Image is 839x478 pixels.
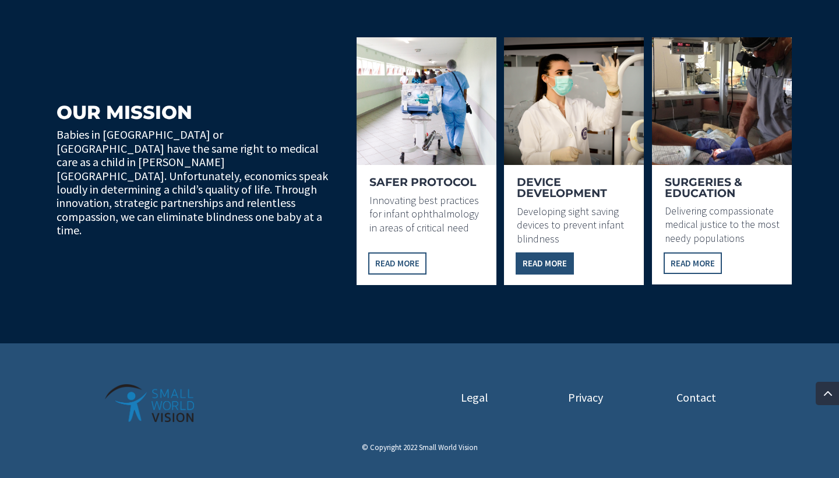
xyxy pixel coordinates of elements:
[449,384,500,411] a: Legal
[664,252,722,275] a: READ MORE
[105,444,734,451] p: © Copyright 2022 Small World Vision
[517,177,632,205] h2: DEVICE DEVELOPMENT
[665,177,780,205] h2: SURGERIES & EDUCATION
[369,177,485,194] h2: SAFER PROTOCOL
[665,205,780,245] p: Delivering compassionate medical justice to the most needy populations
[57,128,333,237] p: Babies in [GEOGRAPHIC_DATA] or [GEOGRAPHIC_DATA] have the same right to medical care as a child i...
[556,384,615,411] a: Privacy
[517,205,632,245] p: Developing sight saving devices to prevent infant blindness
[516,252,574,275] a: READ MORE
[368,252,426,275] a: READ MORE
[665,384,728,411] a: Contact
[369,194,485,234] p: Innovating best practices for infant ophthalmology in areas of critical need
[57,103,333,128] h1: OUR MISSION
